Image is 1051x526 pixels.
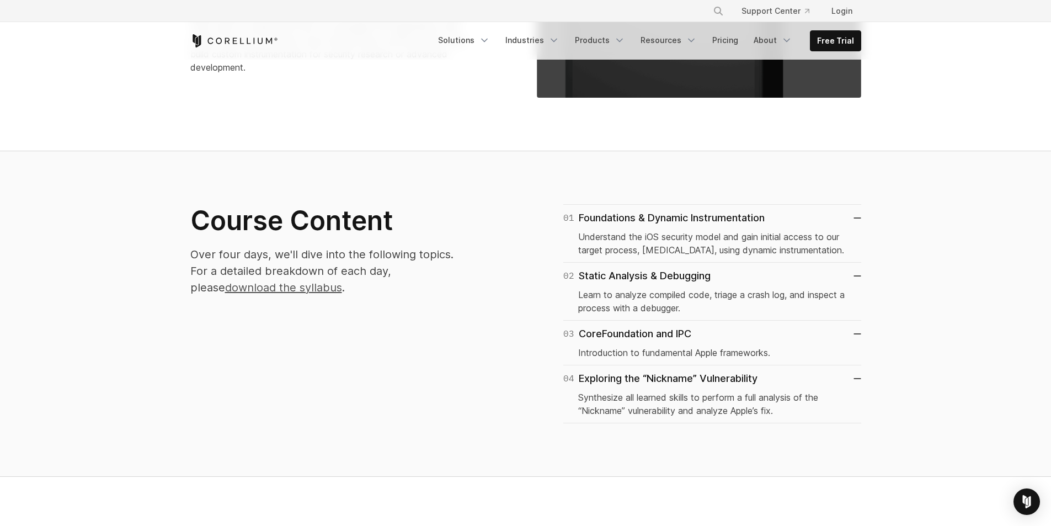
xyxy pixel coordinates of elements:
[563,326,691,342] div: CoreFoundation and IPC
[578,288,846,315] p: Learn to analyze compiled code, triage a crash log, and inspect a process with a debugger.
[563,268,711,284] div: Static Analysis & Debugging
[563,326,574,342] span: 03
[823,1,861,21] a: Login
[563,371,574,386] span: 04
[700,1,861,21] div: Navigation Menu
[190,246,473,296] p: Over four days, we'll dive into the following topics. For a detailed breakdown of each day, please .
[578,391,846,417] p: Synthesize all learned skills to perform a full analysis of the “Nickname” vulnerability and anal...
[225,281,342,294] a: download the syllabus
[578,230,846,257] p: Understand the iOS security model and gain initial access to our target process, [MEDICAL_DATA], ...
[578,346,846,359] p: Introduction to fundamental Apple frameworks.
[563,210,765,226] div: Foundations & Dynamic Instrumentation
[190,204,473,237] h2: Course Content
[563,268,574,284] span: 02
[563,326,861,342] a: 03CoreFoundation and IPC
[563,210,574,226] span: 01
[733,1,818,21] a: Support Center
[810,31,861,51] a: Free Trial
[1013,488,1040,515] div: Open Intercom Messenger
[190,34,278,47] a: Corellium Home
[568,30,632,50] a: Products
[499,30,566,50] a: Industries
[634,30,703,50] a: Resources
[706,30,745,50] a: Pricing
[431,30,497,50] a: Solutions
[431,30,861,51] div: Navigation Menu
[563,371,861,386] a: 04Exploring the “Nickname” Vulnerability
[747,30,799,50] a: About
[563,371,757,386] div: Exploring the “Nickname” Vulnerability
[563,268,861,284] a: 02Static Analysis & Debugging
[563,210,861,226] a: 01Foundations & Dynamic Instrumentation
[708,1,728,21] button: Search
